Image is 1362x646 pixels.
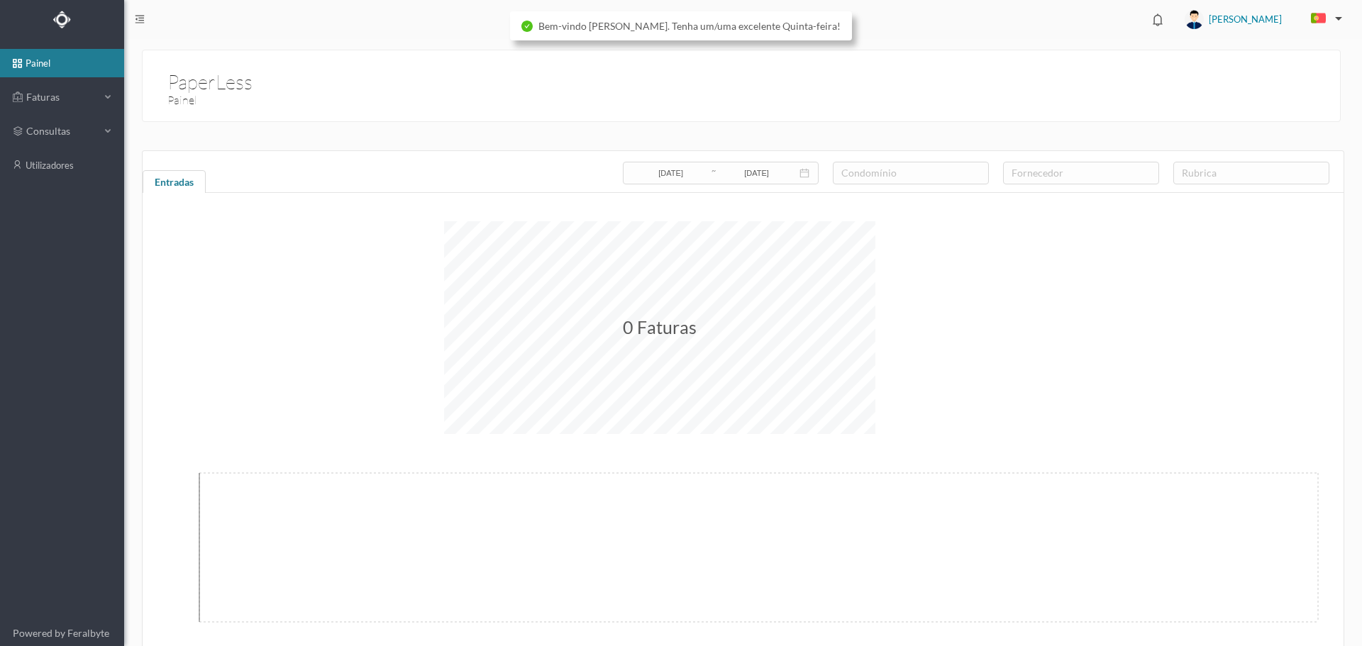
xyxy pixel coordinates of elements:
div: Entradas [143,170,206,199]
i: icon: check-circle [521,21,533,32]
span: 0 Faturas [623,316,697,338]
div: condomínio [841,166,974,180]
h3: Painel [167,91,748,109]
i: icon: calendar [799,168,809,178]
img: user_titan3.af2715ee.jpg [1185,10,1204,29]
input: Data inicial [631,165,710,181]
span: Bem-vindo [PERSON_NAME]. Tenha um/uma excelente Quinta-feira! [538,20,841,32]
div: fornecedor [1012,166,1144,180]
input: Data final [717,165,796,181]
div: rubrica [1182,166,1314,180]
span: Faturas [23,90,101,104]
h1: PaperLess [167,67,253,72]
i: icon: bell [1148,11,1167,29]
button: PT [1300,8,1348,30]
span: consultas [26,124,97,138]
img: Logo [53,11,71,28]
i: icon: menu-fold [135,14,145,24]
